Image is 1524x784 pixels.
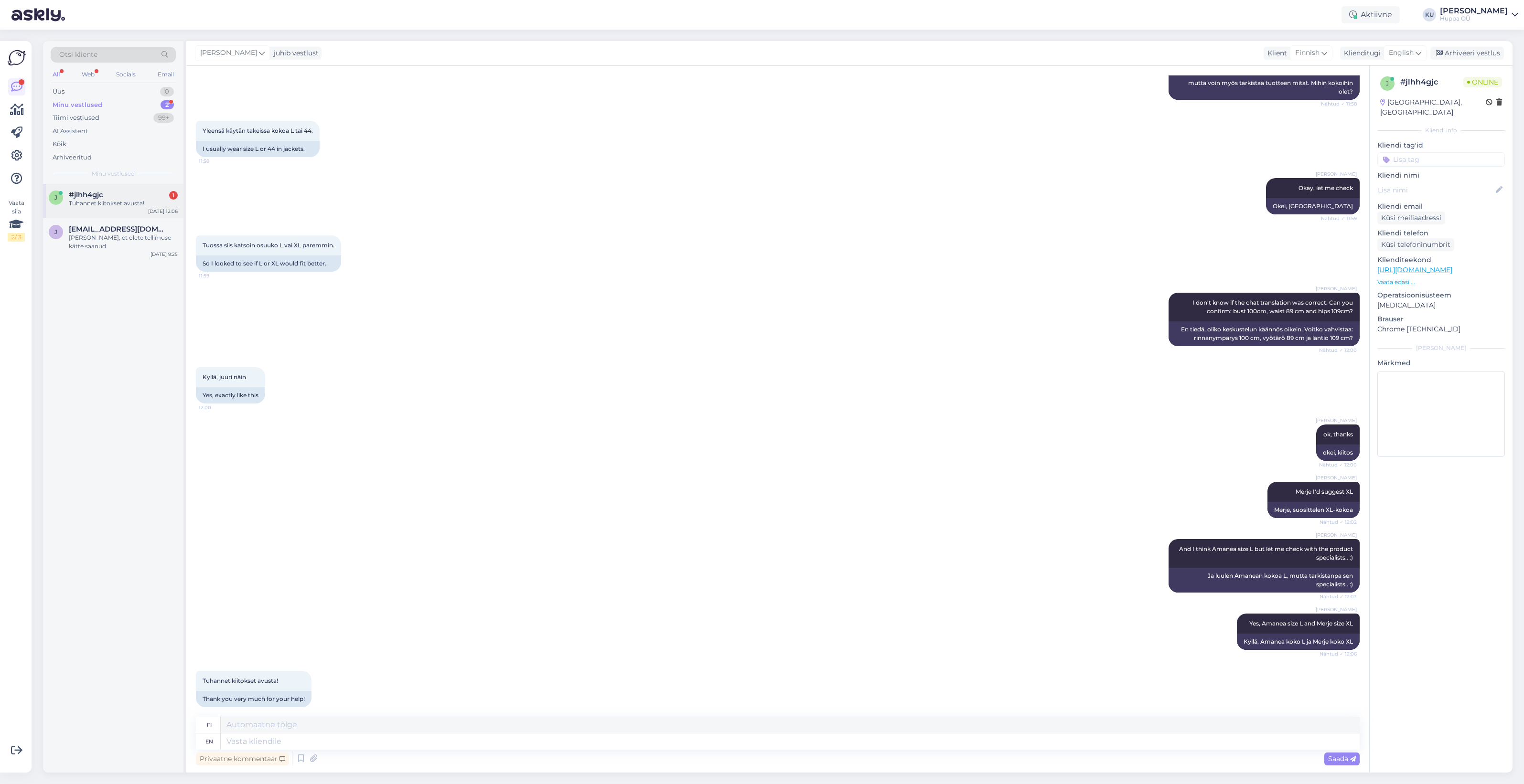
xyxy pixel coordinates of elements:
[114,68,138,81] div: Socials
[1320,650,1357,657] span: Nähtud ✓ 12:06
[1377,152,1505,167] input: Lisa tag
[196,387,265,403] div: Yes, exactly like this
[1386,80,1389,87] span: j
[199,272,235,279] span: 11:59
[203,373,246,381] span: Kyllä, juuri näin
[1377,255,1505,265] p: Klienditeekond
[199,404,235,411] span: 12:00
[1169,321,1360,346] div: En tiedä, oliko keskustelun käännös oikein. Voitko vahvistaa: rinnanympärys 100 cm, vyötärö 89 cm...
[1316,445,1360,461] div: okei, kiitos
[1169,75,1360,100] div: mutta voin myös tarkistaa tuotteen mitat. Mihin kokoihin olet?
[1440,7,1518,22] a: [PERSON_NAME]Huppa OÜ
[1316,474,1357,481] span: [PERSON_NAME]
[1463,77,1502,87] span: Online
[270,48,319,58] div: juhib vestlust
[1316,170,1357,178] span: [PERSON_NAME]
[203,127,313,134] span: Yleensä käytän takeissa kokoa L tai 44.
[196,141,320,157] div: I usually wear size L or 44 in jackets.
[1296,488,1353,495] span: Merje I'd suggest XL
[1266,198,1360,214] div: Okei, [GEOGRAPHIC_DATA]
[196,752,289,765] div: Privaatne kommentaar
[161,100,174,110] div: 2
[1377,126,1505,135] div: Kliendi info
[1380,97,1486,117] div: [GEOGRAPHIC_DATA], [GEOGRAPHIC_DATA]
[53,139,66,149] div: Kõik
[1237,634,1360,650] div: Kyllä, Amanea koko L ja Merje koko XL
[1192,299,1354,315] span: I don't know if the chat translation was correct. Can you confirm: bust 100cm, waist 89 cm and hi...
[69,199,178,208] div: Tuhannet kiitokset avusta!
[150,251,178,258] div: [DATE] 9:25
[1377,344,1505,352] div: [PERSON_NAME]
[1377,170,1505,180] p: Kliendi nimi
[160,87,174,96] div: 0
[1430,47,1504,60] div: Arhiveeri vestlus
[69,233,178,251] div: [PERSON_NAME], et olete tellimuse kätte saanud.
[203,677,278,684] span: Tuhannet kiitokset avusta!
[53,100,102,110] div: Minu vestlused
[1316,285,1357,292] span: [PERSON_NAME]
[196,691,311,707] div: Thank you very much for your help!
[205,733,213,750] div: en
[1377,358,1505,368] p: Märkmed
[1321,215,1357,222] span: Nähtud ✓ 11:59
[92,170,135,178] span: Minu vestlused
[169,191,178,200] div: 1
[1389,48,1414,58] span: English
[54,194,57,201] span: j
[1342,6,1400,23] div: Aktiivne
[1320,593,1357,600] span: Nähtud ✓ 12:03
[1377,278,1505,286] p: Vaata edasi ...
[153,113,174,123] div: 99+
[8,49,26,67] img: Askly Logo
[1440,15,1508,22] div: Huppa OÜ
[1377,314,1505,324] p: Brauser
[148,208,178,215] div: [DATE] 12:06
[1378,185,1494,195] input: Lisa nimi
[1319,461,1357,468] span: Nähtud ✓ 12:00
[1267,502,1360,518] div: Merje, suosittelen XL-kokoa
[1377,265,1452,274] a: [URL][DOMAIN_NAME]
[1377,212,1445,224] div: Küsi meiliaadressi
[1440,7,1508,15] div: [PERSON_NAME]
[53,153,92,162] div: Arhiveeritud
[203,242,334,249] span: Tuossa siis katsoin osuuko L vai XL paremmin.
[1319,347,1357,354] span: Nähtud ✓ 12:00
[1295,48,1320,58] span: Finnish
[1249,620,1353,627] span: Yes, Amanea size L and Merje size XL
[1169,568,1360,593] div: Ja luulen Amanean kokoa L, mutta tarkistanpa sen specialists.. :)
[1316,531,1357,539] span: [PERSON_NAME]
[1340,48,1381,58] div: Klienditugi
[196,255,341,272] div: So I looked to see if L or XL would fit better.
[1377,300,1505,310] p: [MEDICAL_DATA]
[80,68,97,81] div: Web
[53,127,88,136] div: AI Assistent
[1323,431,1353,438] span: ok, thanks
[1400,76,1463,88] div: # jlhh4gjc
[1320,519,1357,526] span: Nähtud ✓ 12:02
[1321,100,1357,107] span: Nähtud ✓ 11:58
[1377,238,1454,251] div: Küsi telefoninumbrit
[53,87,64,96] div: Uus
[1264,48,1287,58] div: Klient
[156,68,176,81] div: Email
[54,228,57,235] span: j
[69,225,168,233] span: jljubovskaja@gmail.com
[53,113,99,123] div: Tiimi vestlused
[69,191,103,199] span: #jlhh4gjc
[51,68,62,81] div: All
[8,199,25,242] div: Vaata siia
[1377,290,1505,300] p: Operatsioonisüsteem
[1377,201,1505,212] p: Kliendi email
[207,717,212,733] div: fi
[1328,754,1356,763] span: Saada
[8,233,25,242] div: 2 / 3
[59,50,97,60] span: Otsi kliente
[199,708,235,715] span: 12:06
[1377,140,1505,150] p: Kliendi tag'id
[1377,324,1505,334] p: Chrome [TECHNICAL_ID]
[1299,184,1353,191] span: Okay, let me check
[199,158,235,165] span: 11:58
[1316,417,1357,424] span: [PERSON_NAME]
[1423,8,1436,21] div: KU
[200,48,257,58] span: [PERSON_NAME]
